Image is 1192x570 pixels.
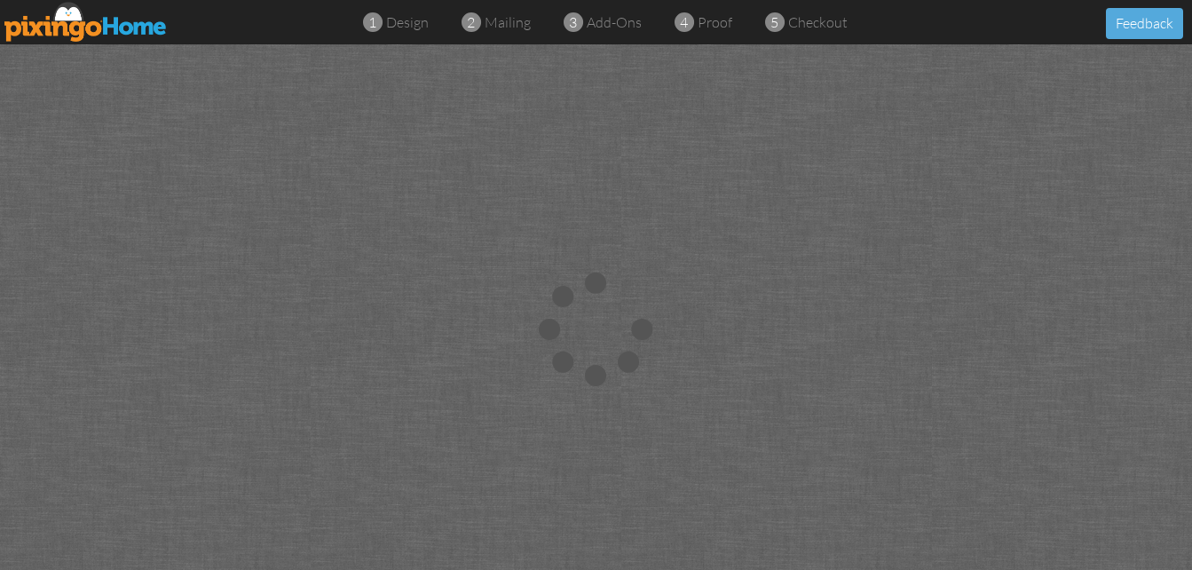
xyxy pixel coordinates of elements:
span: proof [698,13,732,31]
span: 4 [680,12,688,33]
iframe: Chat [1191,569,1192,570]
span: 5 [770,12,778,33]
span: 2 [467,12,475,33]
span: add-ons [587,13,642,31]
img: pixingo logo [4,2,168,42]
button: Feedback [1106,8,1183,39]
span: 1 [368,12,376,33]
span: 3 [569,12,577,33]
span: design [386,13,429,31]
span: checkout [788,13,848,31]
span: mailing [485,13,531,31]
